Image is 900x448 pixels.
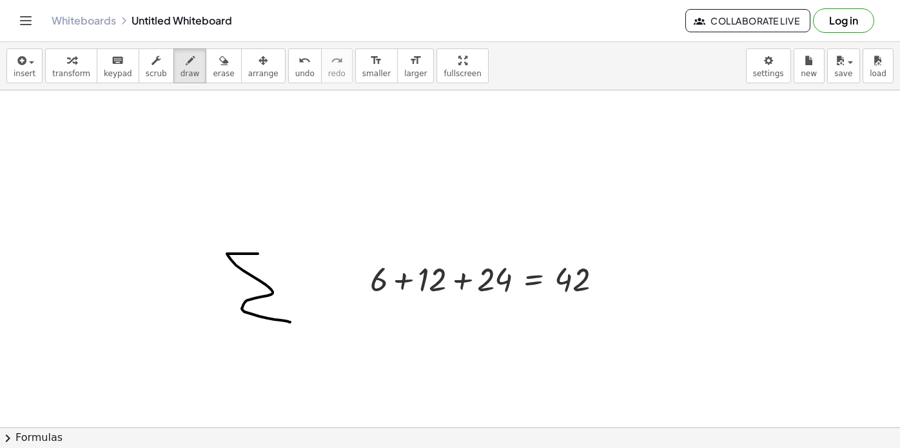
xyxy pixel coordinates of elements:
[328,69,346,78] span: redo
[355,48,398,83] button: format_sizesmaller
[696,15,799,26] span: Collaborate Live
[409,53,422,68] i: format_size
[863,48,894,83] button: load
[15,10,36,31] button: Toggle navigation
[834,69,852,78] span: save
[397,48,434,83] button: format_sizelarger
[436,48,488,83] button: fullscreen
[404,69,427,78] span: larger
[362,69,391,78] span: smaller
[52,69,90,78] span: transform
[827,48,860,83] button: save
[206,48,241,83] button: erase
[52,14,116,27] a: Whiteboards
[288,48,322,83] button: undoundo
[104,69,132,78] span: keypad
[248,69,279,78] span: arrange
[794,48,825,83] button: new
[331,53,343,68] i: redo
[97,48,139,83] button: keyboardkeypad
[298,53,311,68] i: undo
[746,48,791,83] button: settings
[6,48,43,83] button: insert
[321,48,353,83] button: redoredo
[295,69,315,78] span: undo
[801,69,817,78] span: new
[685,9,810,32] button: Collaborate Live
[139,48,174,83] button: scrub
[241,48,286,83] button: arrange
[753,69,784,78] span: settings
[181,69,200,78] span: draw
[112,53,124,68] i: keyboard
[146,69,167,78] span: scrub
[14,69,35,78] span: insert
[45,48,97,83] button: transform
[870,69,886,78] span: load
[370,53,382,68] i: format_size
[173,48,207,83] button: draw
[213,69,234,78] span: erase
[444,69,481,78] span: fullscreen
[813,8,874,33] button: Log in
